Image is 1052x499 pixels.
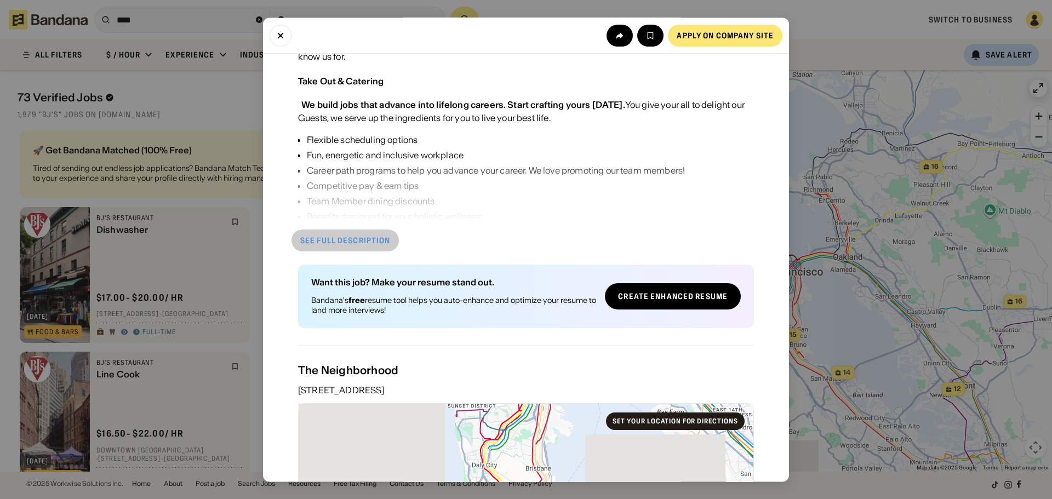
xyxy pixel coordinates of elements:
b: free [348,295,365,305]
div: Take Out & Catering [298,76,384,87]
div: Want this job? Make your resume stand out. [311,278,596,286]
div: Team Member dining discounts [307,194,697,208]
div: Fun, energetic and inclusive workplace [307,148,697,162]
div: Career path programs to help you advance your career. We love promoting our team members! [307,164,697,177]
button: Close [270,24,291,46]
div: Set your location for directions [613,418,738,425]
div: [STREET_ADDRESS] [298,386,754,394]
div: Apply on company site [677,31,774,39]
div: Benefits designed for your holistic wellness: [307,210,697,282]
div: See full description [300,237,390,244]
div: We build jobs that advance into lifelong careers. Start crafting yours [DATE]. [301,99,625,110]
div: Flexible scheduling options [307,133,697,146]
div: Create Enhanced Resume [618,292,728,300]
div: Bandana's resume tool helps you auto-enhance and optimize your resume to land more interviews! [311,295,596,315]
div: Competitive pay & earn tips [307,179,697,192]
div: The Neighborhood [298,364,754,377]
div: You give your all to delight our Guests, we serve up the ingredients for you to live your best life. [298,98,754,124]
